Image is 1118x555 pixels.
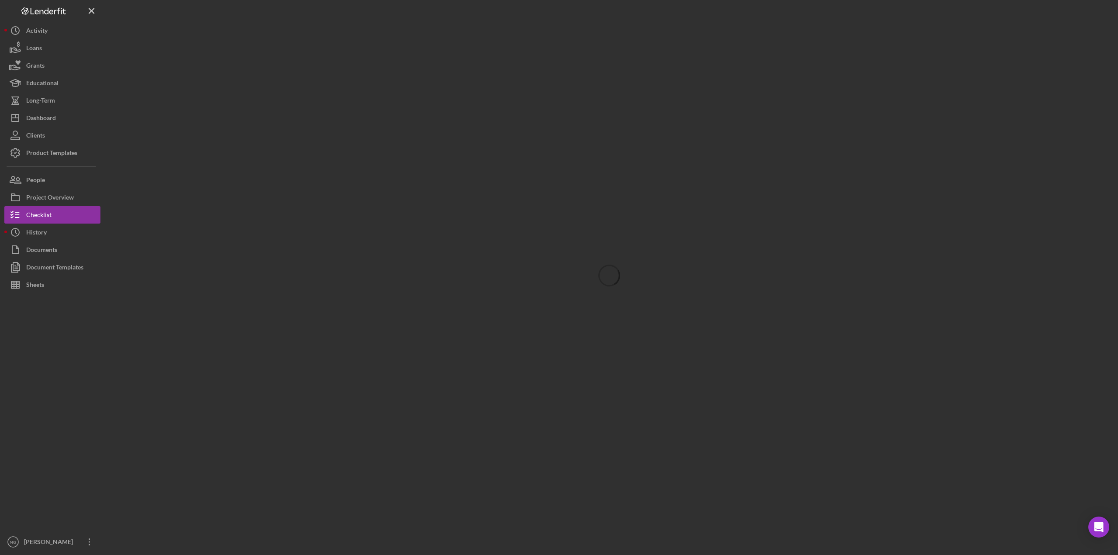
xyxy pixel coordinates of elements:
div: Project Overview [26,189,74,208]
button: Product Templates [4,144,100,162]
div: [PERSON_NAME] [22,533,79,553]
div: Educational [26,74,59,94]
div: Open Intercom Messenger [1088,517,1109,538]
button: Checklist [4,206,100,224]
button: History [4,224,100,241]
button: Documents [4,241,100,259]
div: Loans [26,39,42,59]
div: Long-Term [26,92,55,111]
div: Product Templates [26,144,77,164]
div: Documents [26,241,57,261]
button: Clients [4,127,100,144]
div: Dashboard [26,109,56,129]
div: Sheets [26,276,44,296]
div: Clients [26,127,45,146]
div: Document Templates [26,259,83,278]
button: Long-Term [4,92,100,109]
button: People [4,171,100,189]
text: NG [10,540,16,545]
button: Sheets [4,276,100,293]
div: Grants [26,57,45,76]
button: Project Overview [4,189,100,206]
button: NG[PERSON_NAME] [4,533,100,551]
div: People [26,171,45,191]
div: Checklist [26,206,52,226]
button: Dashboard [4,109,100,127]
div: History [26,224,47,243]
button: Loans [4,39,100,57]
button: Activity [4,22,100,39]
div: Activity [26,22,48,41]
button: Grants [4,57,100,74]
button: Educational [4,74,100,92]
button: Document Templates [4,259,100,276]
